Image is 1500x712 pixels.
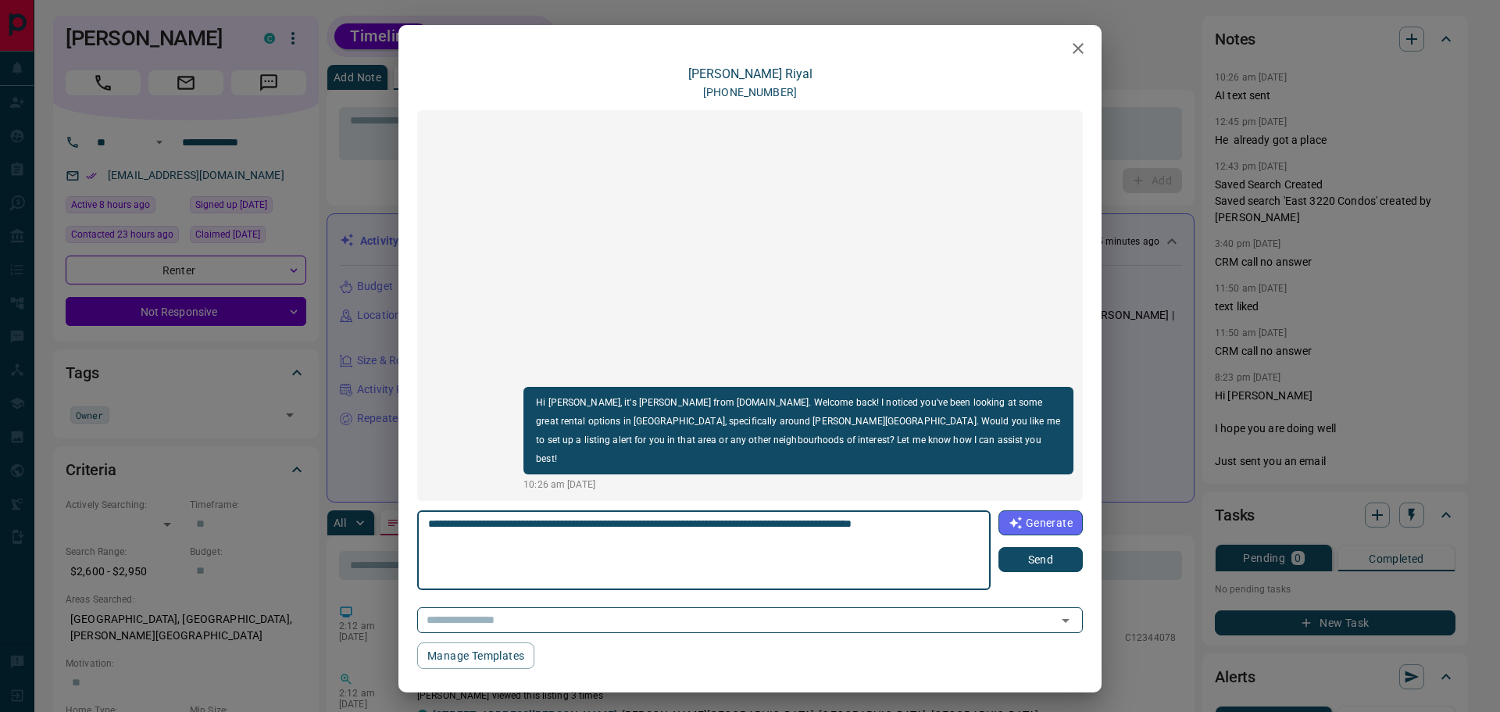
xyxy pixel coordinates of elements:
[688,66,812,81] a: [PERSON_NAME] Riyal
[536,393,1061,468] p: Hi [PERSON_NAME], it's [PERSON_NAME] from [DOMAIN_NAME]. Welcome back! I noticed you've been look...
[998,547,1083,572] button: Send
[417,642,534,669] button: Manage Templates
[703,84,797,101] p: [PHONE_NUMBER]
[523,478,1073,492] p: 10:26 am [DATE]
[1055,610,1077,631] button: Open
[998,510,1083,535] button: Generate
